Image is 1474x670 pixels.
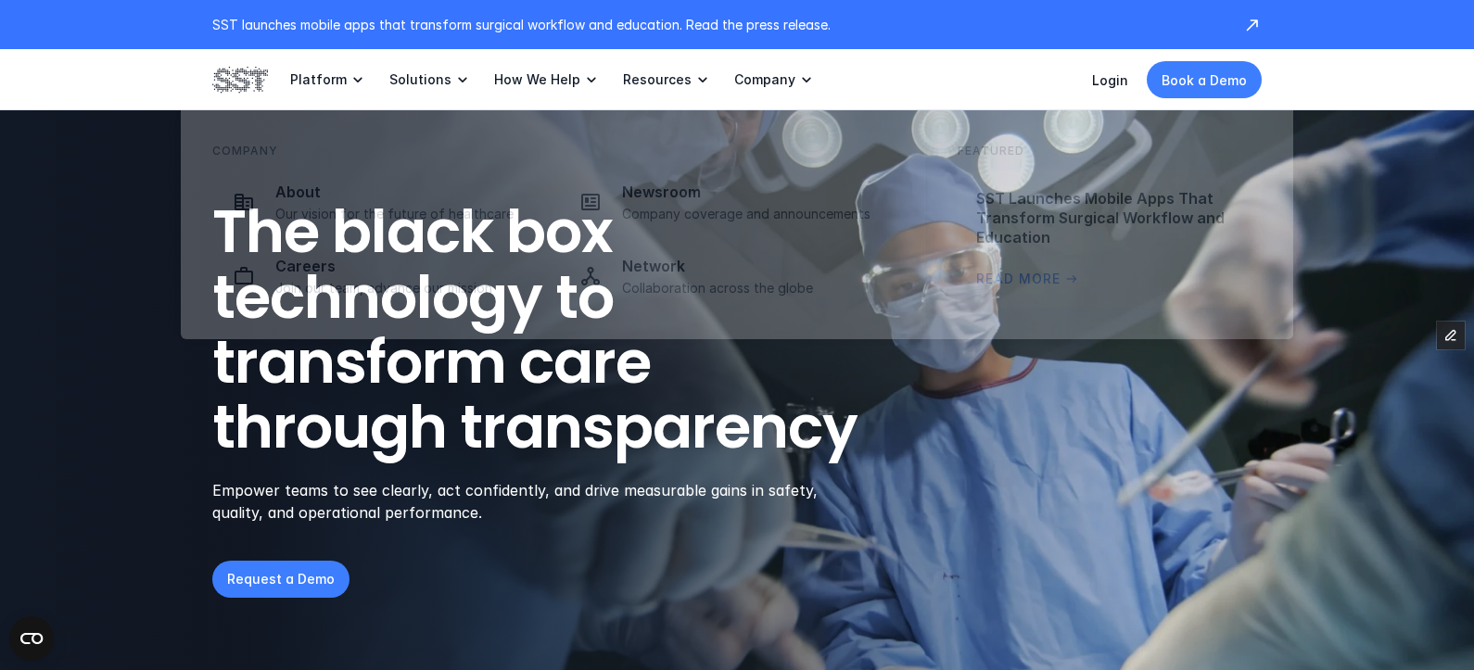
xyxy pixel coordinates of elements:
[389,71,451,88] p: Solutions
[212,64,268,95] img: SST logo
[1092,72,1128,88] a: Login
[212,15,1225,34] p: SST launches mobile apps that transform surgical workflow and education. Read the press release.
[494,71,580,88] p: How We Help
[290,49,367,110] a: Platform
[227,569,335,588] p: Request a Demo
[734,71,795,88] p: Company
[212,561,349,598] a: Request a Demo
[1437,322,1465,349] button: Edit Framer Content
[9,616,54,661] button: Open CMP widget
[1162,70,1247,90] p: Book a Demo
[290,71,347,88] p: Platform
[212,199,947,461] h1: The black box technology to transform care through transparency
[623,71,692,88] p: Resources
[1147,61,1262,98] a: Book a Demo
[212,479,842,524] p: Empower teams to see clearly, act confidently, and drive measurable gains in safety, quality, and...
